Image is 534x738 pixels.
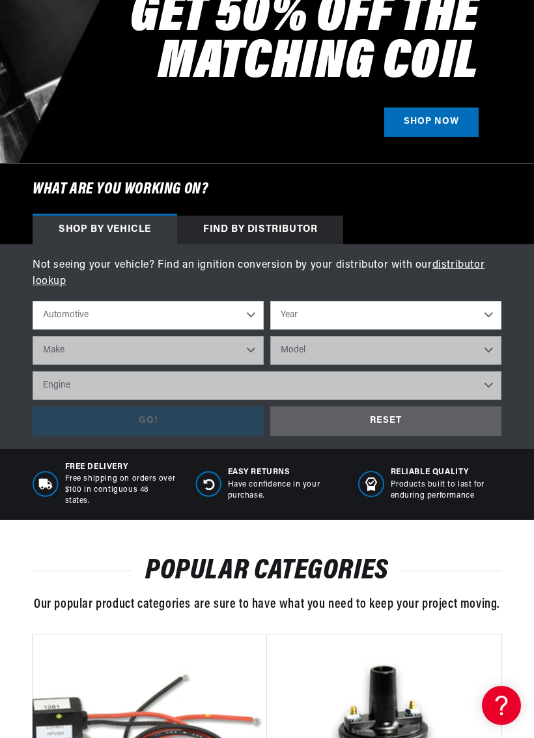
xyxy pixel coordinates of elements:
[33,216,177,244] div: Shop by vehicle
[33,301,264,330] select: Ride Type
[65,474,176,506] p: Free shipping on orders over $100 in contiguous 48 states.
[33,371,501,400] select: Engine
[228,467,339,478] span: Easy Returns
[270,336,501,365] select: Model
[177,216,343,244] div: Find by Distributor
[65,462,176,473] span: Free Delivery
[33,257,501,291] p: Not seeing your vehicle? Find an ignition conversion by your distributor with our
[391,479,502,502] p: Products built to last for enduring performance
[384,107,479,137] a: SHOP NOW
[270,406,501,436] div: RESET
[391,467,502,478] span: RELIABLE QUALITY
[34,598,500,611] span: Our popular product categories are sure to have what you need to keep your project moving.
[33,559,501,584] h2: POPULAR CATEGORIES
[270,301,501,330] select: Year
[228,479,339,502] p: Have confidence in your purchase.
[33,336,264,365] select: Make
